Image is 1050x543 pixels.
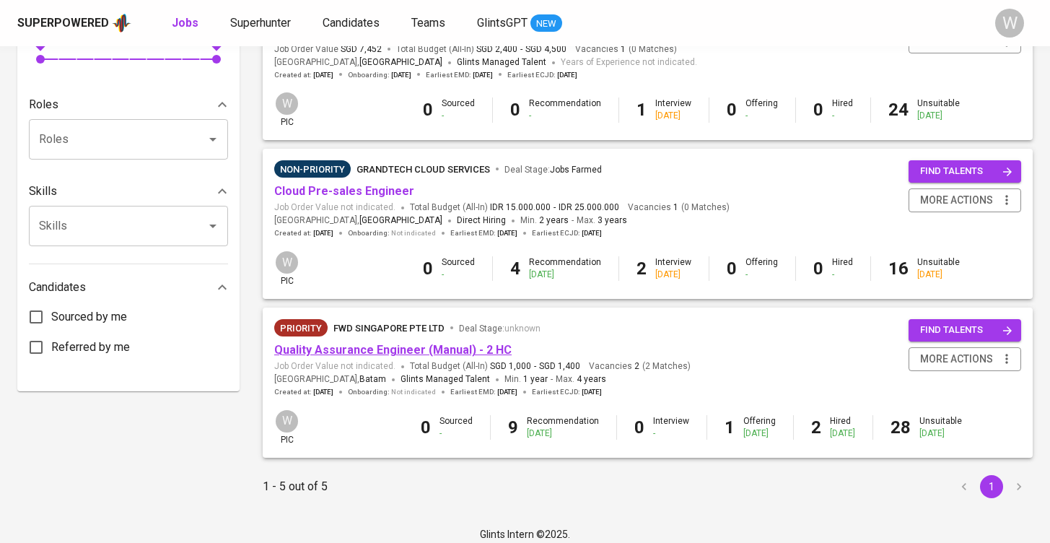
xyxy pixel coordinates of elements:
[274,184,414,198] a: Cloud Pre-sales Engineer
[274,70,333,80] span: Created at :
[917,97,960,122] div: Unsuitable
[401,374,490,384] span: Glints Managed Talent
[539,215,569,225] span: 2 years
[333,323,445,334] span: FWD Singapore Pte Ltd
[411,16,445,30] span: Teams
[632,360,639,373] span: 2
[534,360,536,373] span: -
[477,14,562,32] a: GlintsGPT NEW
[274,91,299,129] div: pic
[920,350,993,368] span: more actions
[745,110,778,122] div: -
[980,475,1003,498] button: page 1
[323,14,382,32] a: Candidates
[274,373,386,387] span: [GEOGRAPHIC_DATA] ,
[743,427,776,440] div: [DATE]
[510,100,520,120] b: 0
[920,191,993,209] span: more actions
[442,269,475,281] div: -
[832,256,853,281] div: Hired
[274,43,382,56] span: Job Order Value
[172,16,198,30] b: Jobs
[410,201,619,214] span: Total Budget (All-In)
[830,427,855,440] div: [DATE]
[274,91,299,116] div: W
[17,15,109,32] div: Superpowered
[423,259,433,279] b: 0
[572,214,574,228] span: -
[636,100,647,120] b: 1
[29,96,58,113] p: Roles
[745,256,778,281] div: Offering
[450,228,517,238] span: Earliest EMD :
[356,164,490,175] span: GrandTech Cloud Services
[551,373,553,387] span: -
[396,43,566,56] span: Total Budget (All-In)
[559,201,619,214] span: IDR 25.000.000
[655,269,691,281] div: [DATE]
[909,347,1021,371] button: more actions
[457,57,546,67] span: Glints Managed Talent
[359,373,386,387] span: Batam
[51,339,130,356] span: Referred by me
[556,374,606,384] span: Max.
[274,409,299,446] div: pic
[577,215,627,225] span: Max.
[442,110,475,122] div: -
[203,129,223,149] button: Open
[745,97,778,122] div: Offering
[477,16,528,30] span: GlintsGPT
[274,409,299,434] div: W
[727,100,737,120] b: 0
[230,14,294,32] a: Superhunter
[525,43,566,56] span: SGD 4,500
[598,215,627,225] span: 3 years
[830,415,855,440] div: Hired
[172,14,201,32] a: Jobs
[203,216,223,236] button: Open
[618,43,626,56] span: 1
[653,427,689,440] div: -
[507,70,577,80] span: Earliest ECJD :
[274,201,395,214] span: Job Order Value not indicated.
[439,415,473,440] div: Sourced
[888,100,909,120] b: 24
[274,250,299,287] div: pic
[561,56,697,70] span: Years of Experience not indicated.
[504,374,548,384] span: Min.
[450,387,517,397] span: Earliest EMD :
[348,387,436,397] span: Onboarding :
[410,360,580,373] span: Total Budget (All-In)
[112,12,131,34] img: app logo
[655,97,691,122] div: Interview
[655,110,691,122] div: [DATE]
[274,387,333,397] span: Created at :
[442,256,475,281] div: Sourced
[497,228,517,238] span: [DATE]
[274,228,333,238] span: Created at :
[426,70,493,80] span: Earliest EMD :
[51,308,127,326] span: Sourced by me
[589,360,691,373] span: Vacancies ( 2 Matches )
[995,9,1024,38] div: W
[575,43,677,56] span: Vacancies ( 0 Matches )
[520,215,569,225] span: Min.
[832,269,853,281] div: -
[29,177,228,206] div: Skills
[274,319,328,336] div: New Job received from Demand Team
[636,259,647,279] b: 2
[655,256,691,281] div: Interview
[813,100,823,120] b: 0
[421,417,431,438] b: 0
[577,374,606,384] span: 4 years
[274,321,328,336] span: Priority
[530,17,562,31] span: NEW
[274,56,442,70] span: [GEOGRAPHIC_DATA] ,
[532,228,602,238] span: Earliest ECJD :
[510,259,520,279] b: 4
[725,417,735,438] b: 1
[919,415,962,440] div: Unsuitable
[348,70,411,80] span: Onboarding :
[950,475,1033,498] nav: pagination navigation
[457,215,506,225] span: Direct Hiring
